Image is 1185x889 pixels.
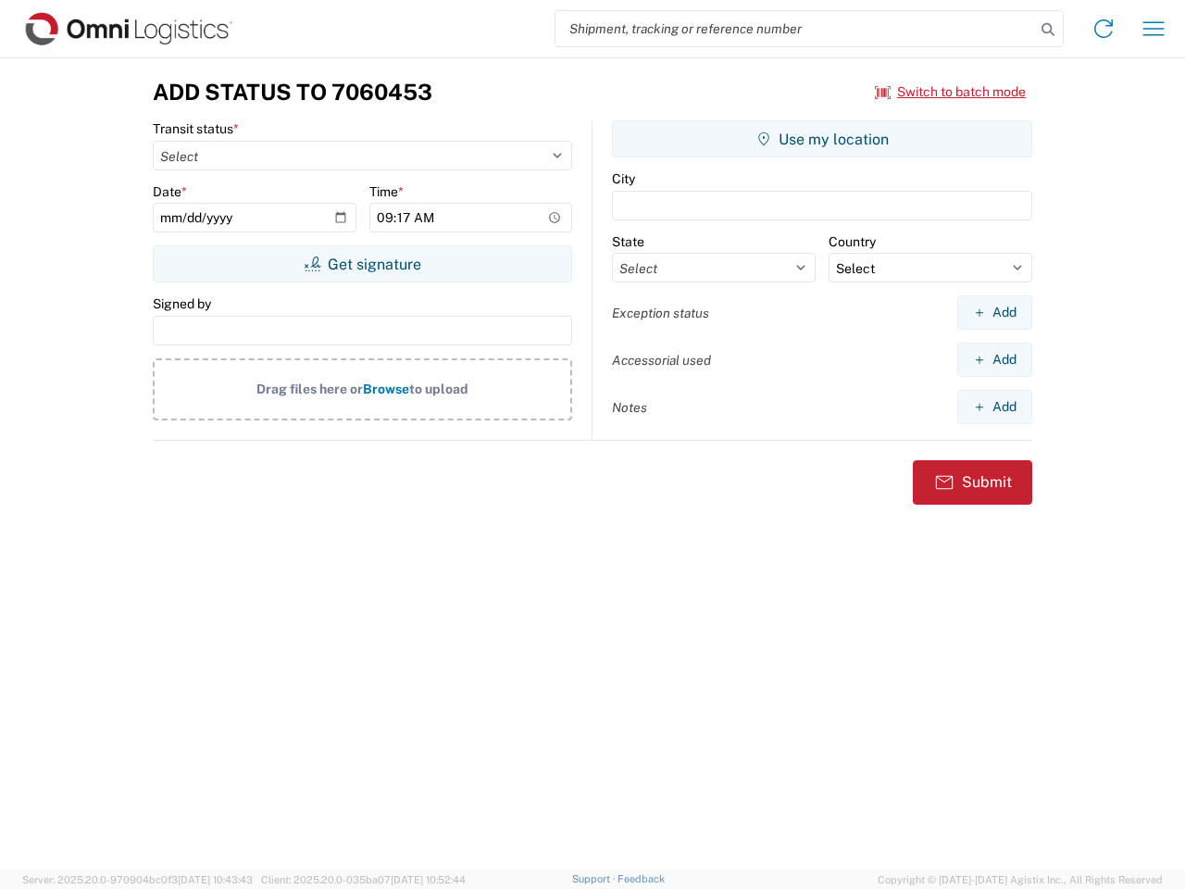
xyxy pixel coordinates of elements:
[957,343,1032,377] button: Add
[153,295,211,312] label: Signed by
[875,77,1026,107] button: Switch to batch mode
[612,399,647,416] label: Notes
[153,120,239,137] label: Transit status
[153,183,187,200] label: Date
[391,874,466,885] span: [DATE] 10:52:44
[913,460,1032,505] button: Submit
[617,873,665,884] a: Feedback
[878,871,1163,888] span: Copyright © [DATE]-[DATE] Agistix Inc., All Rights Reserved
[829,233,876,250] label: Country
[363,382,409,396] span: Browse
[612,352,711,369] label: Accessorial used
[22,874,253,885] span: Server: 2025.20.0-970904bc0f3
[555,11,1035,46] input: Shipment, tracking or reference number
[612,170,635,187] label: City
[178,874,253,885] span: [DATE] 10:43:43
[153,79,432,106] h3: Add Status to 7060453
[153,245,572,282] button: Get signature
[612,305,709,321] label: Exception status
[612,120,1032,157] button: Use my location
[612,233,644,250] label: State
[572,873,618,884] a: Support
[957,390,1032,424] button: Add
[957,295,1032,330] button: Add
[261,874,466,885] span: Client: 2025.20.0-035ba07
[409,382,468,396] span: to upload
[256,382,363,396] span: Drag files here or
[369,183,404,200] label: Time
